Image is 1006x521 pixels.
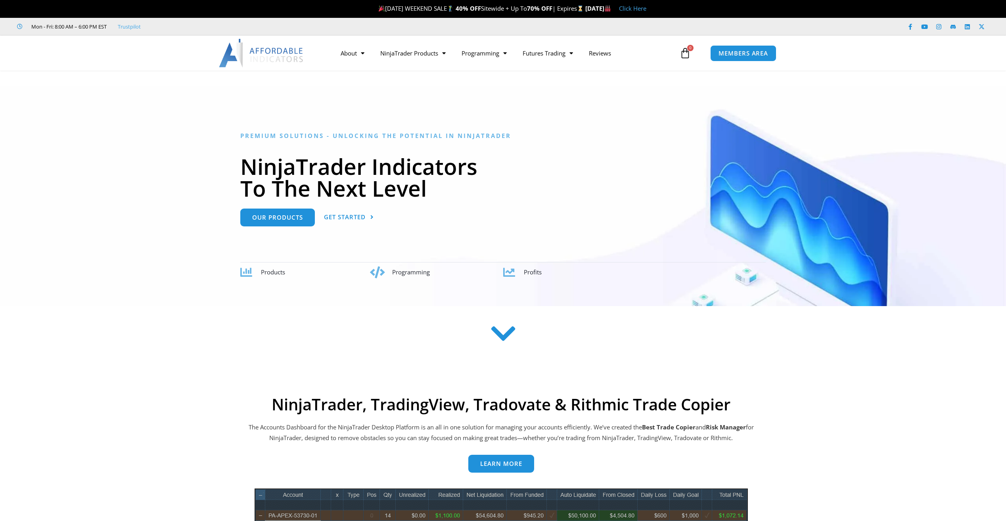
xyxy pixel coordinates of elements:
a: About [333,44,372,62]
img: LogoAI | Affordable Indicators – NinjaTrader [219,39,304,67]
a: NinjaTrader Products [372,44,454,62]
a: Learn more [468,455,534,473]
img: ⌛ [577,6,583,11]
a: Futures Trading [515,44,581,62]
span: Our Products [252,215,303,220]
span: Profits [524,268,542,276]
a: MEMBERS AREA [710,45,776,61]
img: 🎉 [379,6,385,11]
img: 🏌️‍♂️ [447,6,453,11]
strong: 70% OFF [527,4,552,12]
span: Programming [392,268,430,276]
a: Programming [454,44,515,62]
span: 0 [687,45,694,51]
span: Products [261,268,285,276]
span: Learn more [480,461,522,467]
span: MEMBERS AREA [719,50,768,56]
a: Reviews [581,44,619,62]
a: Our Products [240,209,315,226]
span: Get Started [324,214,366,220]
span: Mon - Fri: 8:00 AM – 6:00 PM EST [29,22,107,31]
img: 🏭 [605,6,611,11]
h1: NinjaTrader Indicators To The Next Level [240,155,766,199]
a: Click Here [619,4,646,12]
nav: Menu [333,44,678,62]
h6: Premium Solutions - Unlocking the Potential in NinjaTrader [240,132,766,140]
a: Get Started [324,209,374,226]
a: Trustpilot [118,22,141,31]
strong: [DATE] [585,4,611,12]
strong: 40% OFF [456,4,481,12]
strong: Risk Manager [706,423,746,431]
b: Best Trade Copier [642,423,696,431]
h2: NinjaTrader, TradingView, Tradovate & Rithmic Trade Copier [247,395,755,414]
p: The Accounts Dashboard for the NinjaTrader Desktop Platform is an all in one solution for managin... [247,422,755,444]
a: 0 [668,42,703,65]
span: [DATE] WEEKEND SALE Sitewide + Up To | Expires [377,4,585,12]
